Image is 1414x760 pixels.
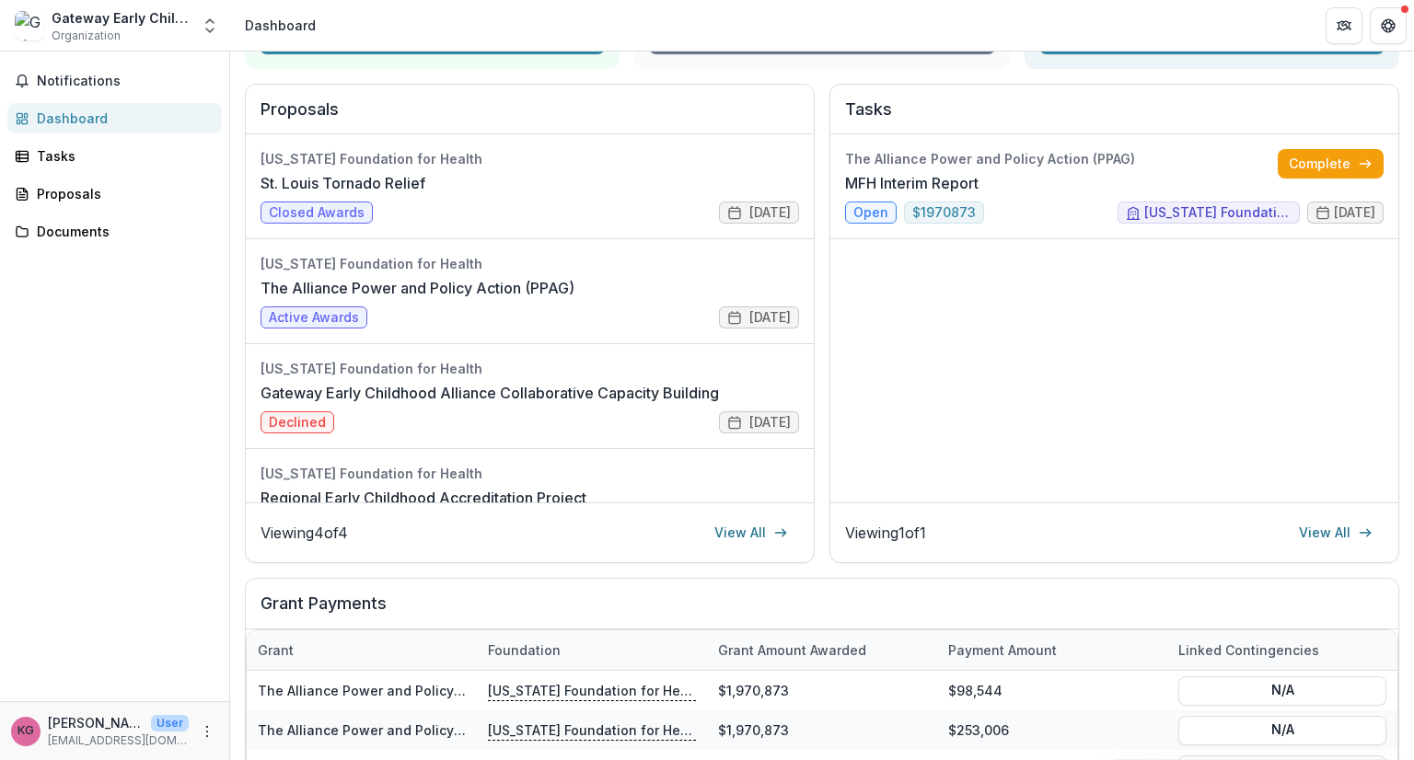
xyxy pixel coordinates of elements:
[37,146,207,166] div: Tasks
[7,178,222,209] a: Proposals
[151,715,189,731] p: User
[261,382,719,404] a: Gateway Early Childhood Alliance Collaborative Capacity Building
[1178,675,1386,705] button: N/A
[937,640,1068,660] div: Payment Amount
[707,671,937,710] div: $1,970,873
[196,720,218,743] button: More
[7,141,222,171] a: Tasks
[261,277,574,299] a: The Alliance Power and Policy Action (PPAG)
[845,99,1384,134] h2: Tasks
[37,74,214,89] span: Notifications
[707,710,937,750] div: $1,970,873
[845,172,979,194] a: MFH Interim Report
[477,630,707,670] div: Foundation
[845,522,926,544] p: Viewing 1 of 1
[703,518,799,547] a: View All
[261,487,586,509] a: Regional Early Childhood Accreditation Project
[477,640,572,660] div: Foundation
[261,99,799,134] h2: Proposals
[488,680,696,700] p: [US_STATE] Foundation for Health
[37,222,207,241] div: Documents
[48,713,144,732] p: [PERSON_NAME]
[261,522,348,544] p: Viewing 4 of 4
[261,172,425,194] a: St. Louis Tornado Relief
[247,630,477,670] div: Grant
[197,7,223,44] button: Open entity switcher
[1370,7,1407,44] button: Get Help
[488,720,696,740] p: [US_STATE] Foundation for Health
[258,722,544,738] a: The Alliance Power and Policy Action (PPAG)
[1167,640,1330,660] div: Linked Contingencies
[937,671,1167,710] div: $98,544
[52,28,121,44] span: Organization
[238,12,323,39] nav: breadcrumb
[245,16,316,35] div: Dashboard
[15,11,44,40] img: Gateway Early Childhood Alliance
[1167,630,1397,670] div: Linked Contingencies
[7,66,222,96] button: Notifications
[707,630,937,670] div: Grant amount awarded
[37,184,207,203] div: Proposals
[1278,149,1384,178] a: Complete
[247,640,305,660] div: Grant
[7,216,222,247] a: Documents
[52,8,190,28] div: Gateway Early Childhood Alliance
[937,630,1167,670] div: Payment Amount
[707,640,877,660] div: Grant amount awarded
[1178,715,1386,744] button: N/A
[7,103,222,133] a: Dashboard
[17,725,34,737] div: Karen Gainor
[37,109,207,128] div: Dashboard
[48,732,189,749] p: [EMAIL_ADDRESS][DOMAIN_NAME]
[261,593,1384,628] h2: Grant Payments
[937,710,1167,750] div: $253,006
[1288,518,1384,547] a: View All
[258,683,544,698] a: The Alliance Power and Policy Action (PPAG)
[1326,7,1362,44] button: Partners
